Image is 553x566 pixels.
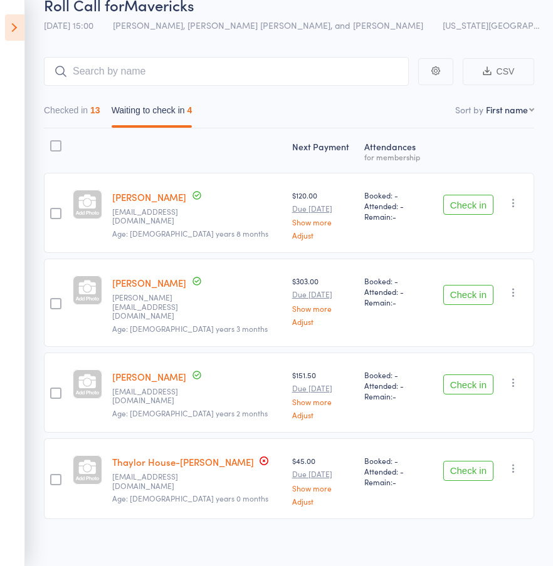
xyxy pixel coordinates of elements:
[292,384,354,393] small: Due [DATE]
[113,19,423,31] span: [PERSON_NAME], [PERSON_NAME] [PERSON_NAME], and [PERSON_NAME]
[112,408,268,418] span: Age: [DEMOGRAPHIC_DATA] years 2 months
[292,317,354,326] a: Adjust
[287,134,359,167] div: Next Payment
[112,323,268,334] span: Age: [DEMOGRAPHIC_DATA] years 3 months
[364,455,425,466] span: Booked: -
[292,455,354,505] div: $45.00
[292,470,354,478] small: Due [DATE]
[292,411,354,419] a: Adjust
[364,380,425,391] span: Attended: -
[292,497,354,505] a: Adjust
[443,461,493,481] button: Check in
[292,218,354,226] a: Show more
[112,472,194,490] small: houses0325@icloud.com
[392,476,396,487] span: -
[443,195,493,215] button: Check in
[112,228,268,239] span: Age: [DEMOGRAPHIC_DATA] years 8 months
[44,19,93,31] span: [DATE] 15:00
[364,153,425,161] div: for membership
[112,455,254,468] a: Thaylor House-[PERSON_NAME]
[292,304,354,312] a: Show more
[364,190,425,200] span: Booked: -
[112,190,186,203] a: [PERSON_NAME]
[364,275,425,286] span: Booked: -
[443,374,493,394] button: Check in
[364,369,425,380] span: Booked: -
[392,297,396,307] span: -
[359,134,430,167] div: Atten­dances
[364,466,425,476] span: Attended: -
[112,207,194,225] small: nicoledignazio@yahoo.com
[292,369,354,419] div: $151.50
[455,103,483,116] label: Sort by
[292,484,354,492] a: Show more
[112,276,186,289] a: [PERSON_NAME]
[44,57,409,86] input: Search by name
[292,275,354,325] div: $303.00
[364,211,425,222] span: Remain:
[187,105,192,115] div: 4
[112,387,194,405] small: skyler072709@gmail.com
[90,105,100,115] div: 13
[292,231,354,239] a: Adjust
[112,99,192,128] button: Waiting to check in4
[443,285,493,305] button: Check in
[112,293,194,320] small: kerri@cheshomes.com
[364,391,425,401] span: Remain:
[364,200,425,211] span: Attended: -
[112,370,186,383] a: [PERSON_NAME]
[463,58,534,85] button: CSV
[292,204,354,213] small: Due [DATE]
[392,211,396,222] span: -
[364,297,425,307] span: Remain:
[292,290,354,299] small: Due [DATE]
[392,391,396,401] span: -
[44,99,100,128] button: Checked in13
[486,103,528,116] div: First name
[292,398,354,406] a: Show more
[292,190,354,239] div: $120.00
[112,493,268,503] span: Age: [DEMOGRAPHIC_DATA] years 0 months
[364,286,425,297] span: Attended: -
[364,476,425,487] span: Remain:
